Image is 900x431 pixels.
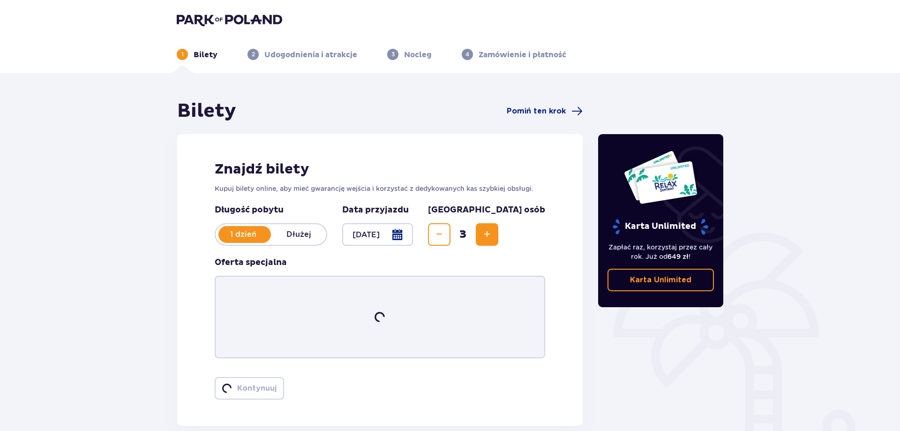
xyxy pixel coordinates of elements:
[216,229,271,240] p: 1 dzień
[391,50,395,59] p: 3
[237,383,277,393] p: Kontynuuj
[452,227,474,242] span: 3
[215,377,284,400] button: loaderKontynuuj
[264,50,357,60] p: Udogodnienia i atrakcje
[215,204,327,216] p: Długość pobytu
[479,50,566,60] p: Zamówienie i płatność
[404,50,432,60] p: Nocleg
[181,50,184,59] p: 1
[428,223,450,246] button: Decrease
[630,275,691,285] p: Karta Unlimited
[373,310,387,324] img: loader
[667,253,689,260] span: 649 zł
[222,383,232,393] img: loader
[215,160,545,178] h2: Znajdź bilety
[271,229,326,240] p: Dłużej
[177,13,282,26] img: Park of Poland logo
[342,204,409,216] p: Data przyjazdu
[252,50,255,59] p: 2
[607,269,714,291] a: Karta Unlimited
[465,50,469,59] p: 4
[194,50,217,60] p: Bilety
[215,257,287,268] p: Oferta specjalna
[177,99,236,123] h1: Bilety
[507,106,566,116] span: Pomiń ten krok
[507,106,583,117] a: Pomiń ten krok
[476,223,498,246] button: Increase
[612,219,709,235] p: Karta Unlimited
[607,242,714,261] p: Zapłać raz, korzystaj przez cały rok. Już od !
[428,204,545,216] p: [GEOGRAPHIC_DATA] osób
[215,184,545,193] p: Kupuj bilety online, aby mieć gwarancję wejścia i korzystać z dedykowanych kas szybkiej obsługi.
